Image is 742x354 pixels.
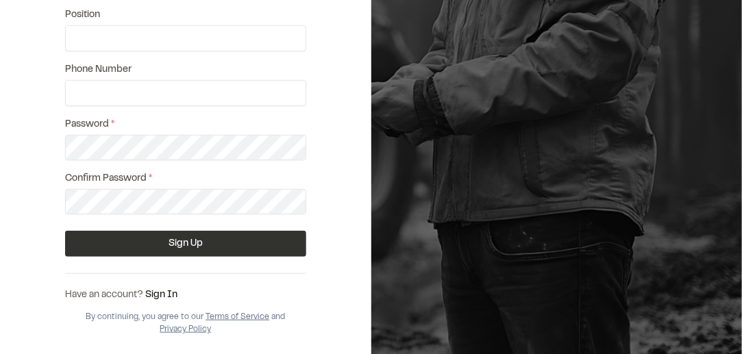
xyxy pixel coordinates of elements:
[65,117,306,132] label: Password
[65,8,306,23] label: Position
[65,171,306,186] label: Confirm Password
[65,311,306,336] div: By continuing, you agree to our and
[206,311,269,323] button: Terms of Service
[65,62,306,77] label: Phone Number
[160,323,211,336] button: Privacy Policy
[65,231,306,257] button: Sign Up
[145,291,177,299] a: Sign In
[65,288,306,303] div: Have an account?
